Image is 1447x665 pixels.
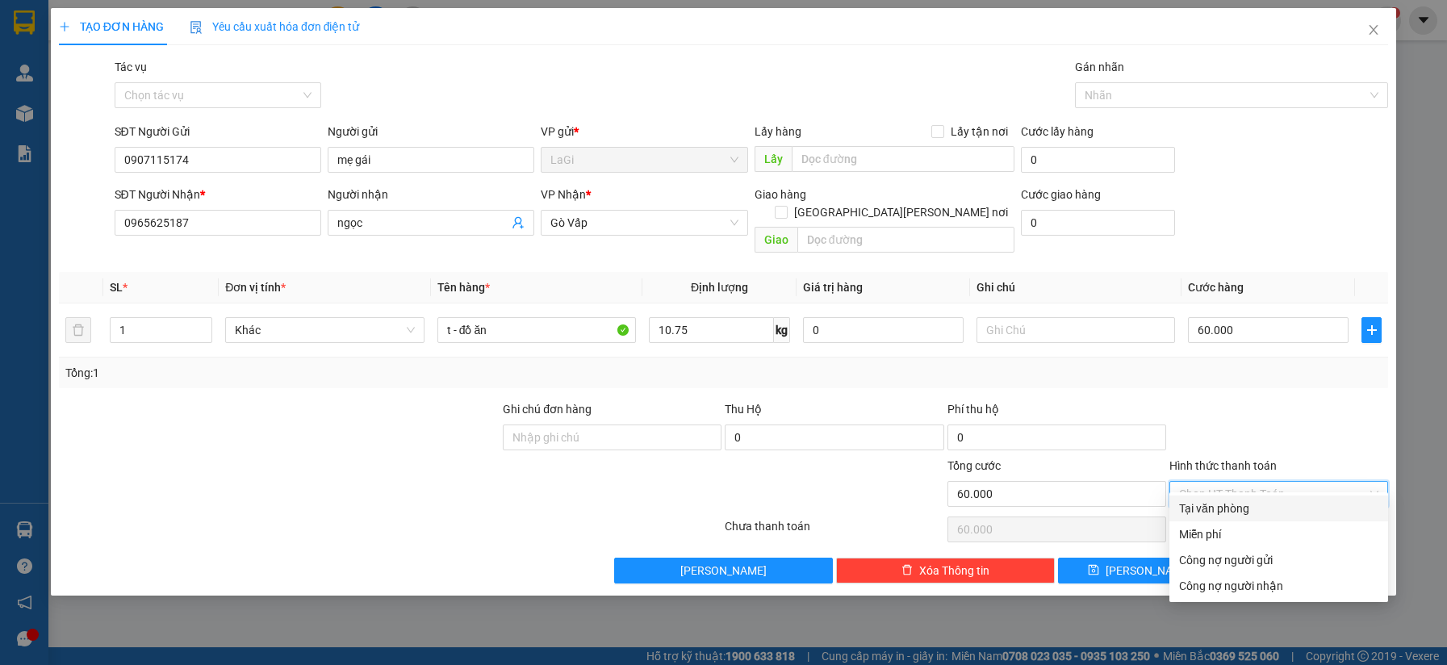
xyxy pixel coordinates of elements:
span: close [1367,23,1380,36]
span: kg [774,317,790,343]
label: Cước lấy hàng [1021,125,1094,138]
input: 0 [803,317,964,343]
span: LaGi [550,148,738,172]
span: Giao hàng [755,188,806,201]
div: VP gửi [541,123,747,140]
span: [PERSON_NAME] [680,562,767,579]
span: Lấy hàng [755,125,801,138]
span: plus [59,21,70,32]
span: Giao [755,227,797,253]
input: Cước lấy hàng [1021,147,1174,173]
span: plus [1362,324,1381,337]
span: Gò Vấp [550,211,738,235]
div: Tại văn phòng [1179,500,1378,517]
label: Cước giao hàng [1021,188,1101,201]
span: Thu Hộ [725,403,762,416]
div: Người nhận [328,186,534,203]
div: SĐT Người Nhận [115,186,321,203]
span: VP Nhận [541,188,586,201]
div: Phí thu hộ [947,400,1166,425]
span: SL [110,281,123,294]
span: [PERSON_NAME] [1106,562,1192,579]
span: save [1088,564,1099,577]
div: Cước gửi hàng sẽ được ghi vào công nợ của người gửi [1169,547,1388,573]
img: icon [190,21,203,34]
input: Dọc đường [797,227,1015,253]
div: SĐT Người Gửi [115,123,321,140]
div: Miễn phí [1179,525,1378,543]
input: Cước giao hàng [1021,210,1174,236]
span: Cước hàng [1188,281,1244,294]
button: [PERSON_NAME] [614,558,833,583]
span: Giá trị hàng [803,281,863,294]
label: Tác vụ [115,61,147,73]
span: Lấy tận nơi [944,123,1014,140]
label: Hình thức thanh toán [1169,459,1277,472]
span: Lấy [755,146,792,172]
button: Close [1351,8,1396,53]
div: Chưa thanh toán [723,517,945,546]
input: Dọc đường [792,146,1015,172]
input: Ghi chú đơn hàng [503,425,721,450]
span: delete [901,564,913,577]
span: [GEOGRAPHIC_DATA][PERSON_NAME] nơi [788,203,1014,221]
div: Người gửi [328,123,534,140]
span: TẠO ĐƠN HÀNG [59,20,164,33]
button: save[PERSON_NAME] [1058,558,1221,583]
div: Công nợ người nhận [1179,577,1378,595]
span: Khác [235,318,414,342]
div: Công nợ người gửi [1179,551,1378,569]
span: Xóa Thông tin [919,562,989,579]
span: Tên hàng [437,281,490,294]
input: Ghi Chú [977,317,1175,343]
button: delete [65,317,91,343]
div: Cước gửi hàng sẽ được ghi vào công nợ của người nhận [1169,573,1388,599]
label: Gán nhãn [1075,61,1124,73]
th: Ghi chú [970,272,1181,303]
input: VD: Bàn, Ghế [437,317,636,343]
span: Định lượng [691,281,748,294]
button: plus [1361,317,1382,343]
span: Yêu cầu xuất hóa đơn điện tử [190,20,360,33]
span: user-add [512,216,525,229]
span: Tổng cước [947,459,1001,472]
div: Tổng: 1 [65,364,559,382]
span: Đơn vị tính [225,281,286,294]
button: deleteXóa Thông tin [836,558,1055,583]
label: Ghi chú đơn hàng [503,403,592,416]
